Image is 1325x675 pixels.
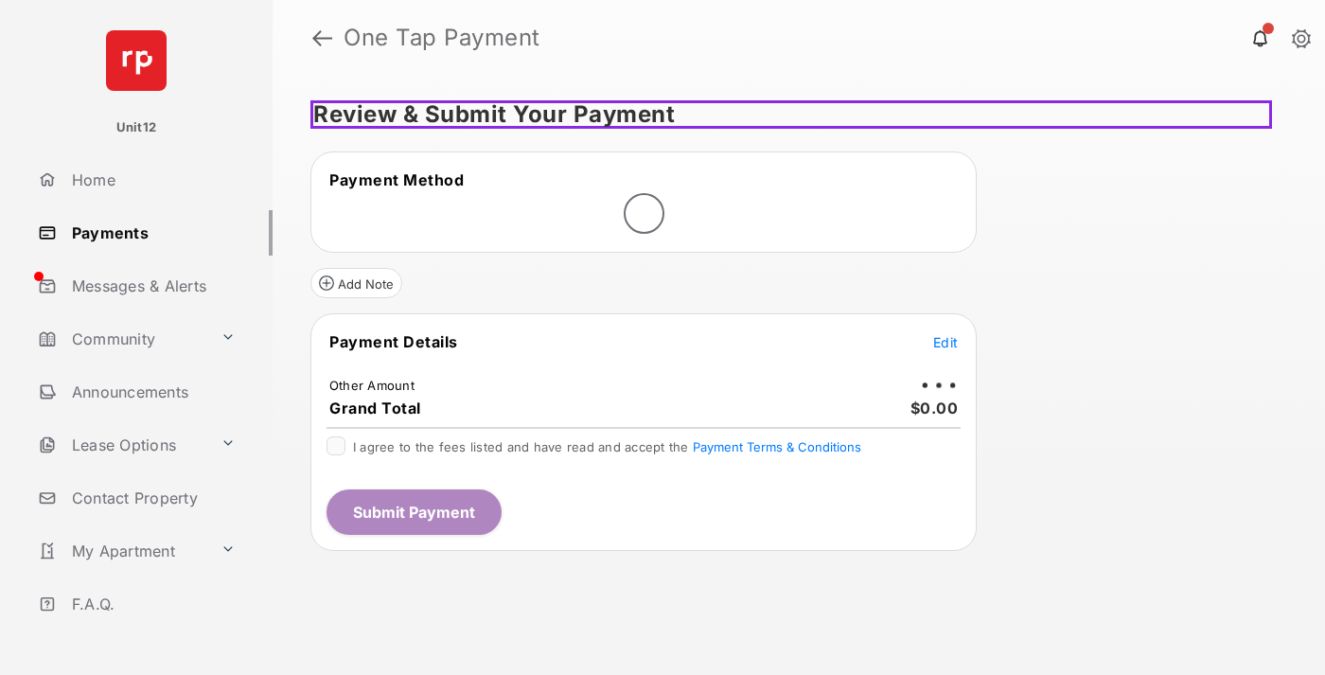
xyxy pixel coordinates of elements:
button: Add Note [310,268,402,298]
a: Lease Options [30,422,213,468]
a: My Apartment [30,528,213,574]
a: Announcements [30,369,273,415]
span: Grand Total [329,399,421,417]
span: Payment Method [329,170,464,189]
strong: One Tap Payment [344,27,540,49]
a: F.A.Q. [30,581,273,627]
p: Unit12 [116,118,157,137]
a: Community [30,316,213,362]
span: Edit [933,334,958,350]
span: $0.00 [910,399,959,417]
img: svg+xml;base64,PHN2ZyB4bWxucz0iaHR0cDovL3d3dy53My5vcmcvMjAwMC9zdmciIHdpZHRoPSI2NCIgaGVpZ2h0PSI2NC... [106,30,167,91]
h5: Review & Submit Your Payment [310,100,1272,129]
span: Payment Details [329,332,458,351]
a: Home [30,157,273,203]
td: Other Amount [328,377,415,394]
span: I agree to the fees listed and have read and accept the [353,439,861,454]
button: Submit Payment [327,489,502,535]
a: Payments [30,210,273,256]
button: I agree to the fees listed and have read and accept the [693,439,861,454]
a: Messages & Alerts [30,263,273,309]
a: Contact Property [30,475,273,521]
button: Edit [933,332,958,351]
